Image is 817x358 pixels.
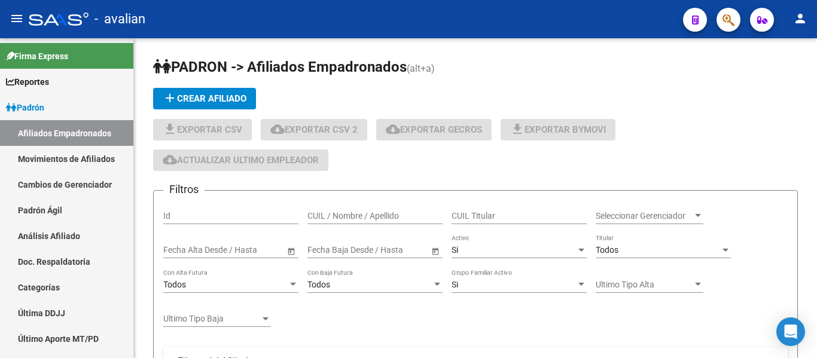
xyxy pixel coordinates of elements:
span: Todos [596,245,618,255]
span: Ultimo Tipo Baja [163,314,260,324]
span: Si [452,280,458,289]
input: Start date [163,245,200,255]
input: End date [211,245,269,255]
span: Reportes [6,75,49,88]
span: Si [452,245,458,255]
mat-icon: menu [10,11,24,26]
button: Exportar CSV [153,119,252,140]
span: Ultimo Tipo Alta [596,280,693,290]
button: Exportar GECROS [376,119,492,140]
h3: Filtros [163,181,205,198]
button: Open calendar [285,244,297,257]
mat-icon: file_download [163,122,177,136]
button: Crear Afiliado [153,88,256,109]
span: Todos [307,280,330,289]
span: Crear Afiliado [163,93,246,104]
span: Exportar Bymovi [510,124,606,135]
span: Actualizar ultimo Empleador [163,155,319,166]
button: Exportar Bymovi [501,119,615,140]
input: Start date [307,245,345,255]
input: End date [355,245,413,255]
mat-icon: cloud_download [163,152,177,167]
button: Exportar CSV 2 [261,119,367,140]
button: Open calendar [429,244,441,257]
button: Actualizar ultimo Empleador [153,149,328,171]
span: PADRON -> Afiliados Empadronados [153,59,407,75]
mat-icon: cloud_download [386,122,400,136]
span: Exportar CSV [163,124,242,135]
span: - avalian [94,6,145,32]
span: Exportar GECROS [386,124,482,135]
mat-icon: person [793,11,807,26]
span: (alt+a) [407,63,435,74]
span: Padrón [6,101,44,114]
span: Todos [163,280,186,289]
mat-icon: cloud_download [270,122,285,136]
span: Exportar CSV 2 [270,124,358,135]
mat-icon: add [163,91,177,105]
span: Firma Express [6,50,68,63]
span: Seleccionar Gerenciador [596,211,693,221]
div: Open Intercom Messenger [776,317,805,346]
mat-icon: file_download [510,122,525,136]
